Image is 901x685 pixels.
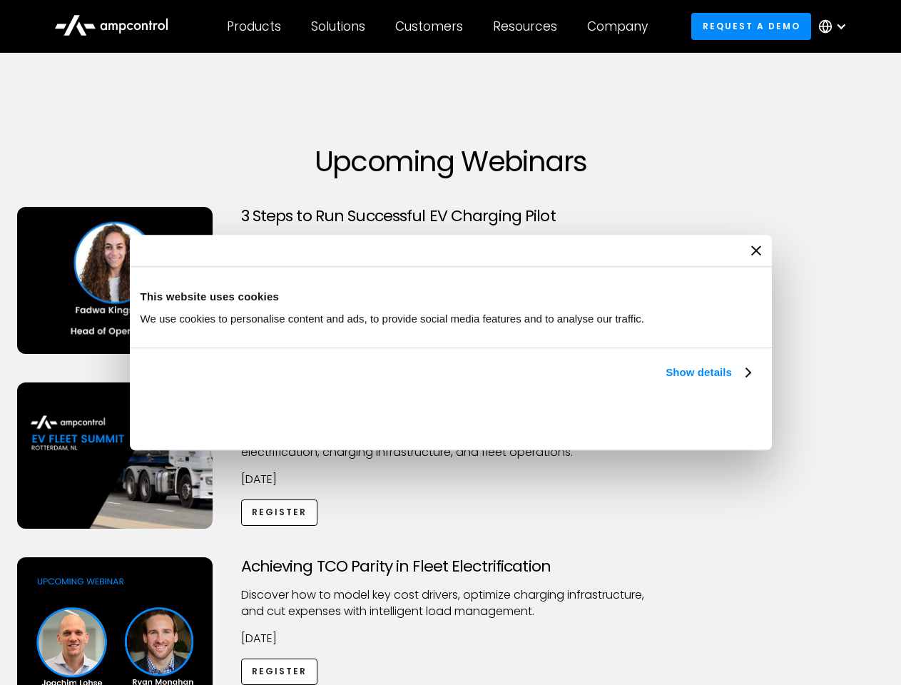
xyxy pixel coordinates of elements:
[311,19,365,34] div: Solutions
[241,631,661,646] p: [DATE]
[241,499,318,526] a: Register
[227,19,281,34] div: Products
[691,13,811,39] a: Request a demo
[141,288,761,305] div: This website uses cookies
[587,19,648,34] div: Company
[241,557,661,576] h3: Achieving TCO Parity in Fleet Electrification
[241,207,661,225] h3: 3 Steps to Run Successful EV Charging Pilot
[141,313,645,325] span: We use cookies to personalise content and ads, to provide social media features and to analyse ou...
[666,364,750,381] a: Show details
[241,587,661,619] p: Discover how to model key cost drivers, optimize charging infrastructure, and cut expenses with i...
[241,659,318,685] a: Register
[551,397,755,439] button: Okay
[493,19,557,34] div: Resources
[395,19,463,34] div: Customers
[241,472,661,487] p: [DATE]
[751,245,761,255] button: Close banner
[17,144,885,178] h1: Upcoming Webinars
